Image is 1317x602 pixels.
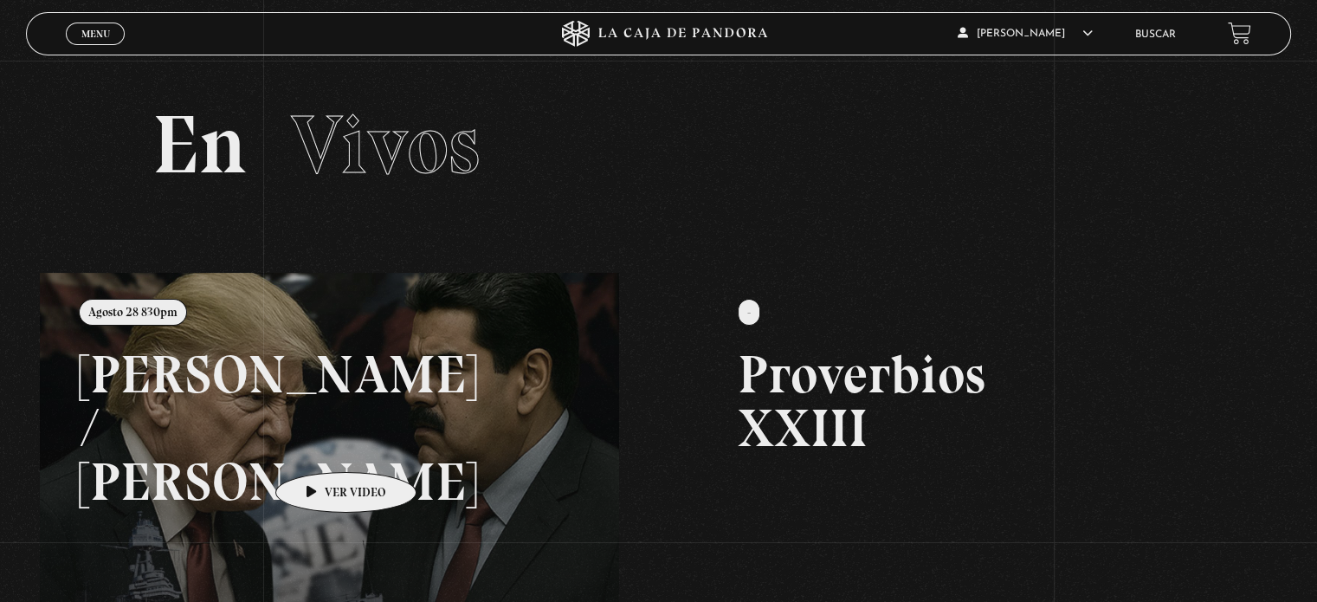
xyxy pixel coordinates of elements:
a: Buscar [1135,29,1176,40]
a: View your shopping cart [1228,22,1251,45]
span: Menu [81,29,110,39]
span: Vivos [291,95,480,194]
span: [PERSON_NAME] [958,29,1093,39]
span: Cerrar [75,43,116,55]
h2: En [152,104,1164,186]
